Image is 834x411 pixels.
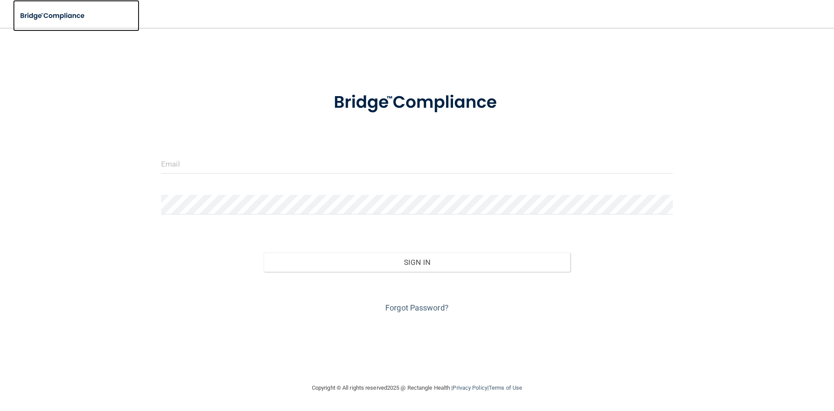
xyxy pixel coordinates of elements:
[258,374,576,402] div: Copyright © All rights reserved 2025 @ Rectangle Health | |
[385,303,449,312] a: Forgot Password?
[453,384,487,391] a: Privacy Policy
[489,384,522,391] a: Terms of Use
[161,154,673,174] input: Email
[316,80,518,125] img: bridge_compliance_login_screen.278c3ca4.svg
[13,7,93,25] img: bridge_compliance_login_screen.278c3ca4.svg
[264,253,571,272] button: Sign In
